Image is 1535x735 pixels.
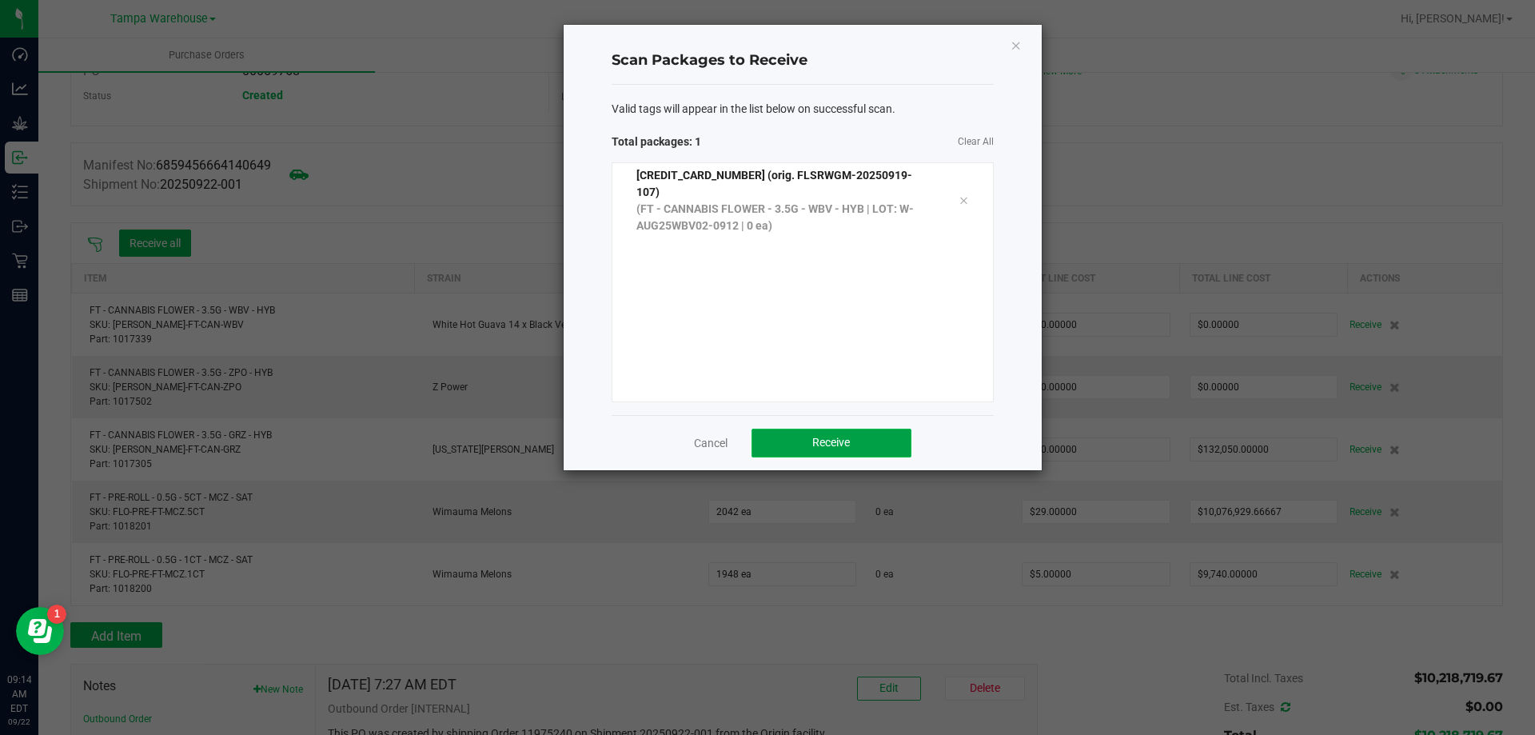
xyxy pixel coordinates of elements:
button: Close [1011,35,1022,54]
button: Receive [752,429,911,457]
span: Valid tags will appear in the list below on successful scan. [612,101,895,118]
iframe: Resource center unread badge [47,605,66,624]
p: (FT - CANNABIS FLOWER - 3.5G - WBV - HYB | LOT: W-AUG25WBV02-0912 | 0 ea) [636,201,935,234]
span: [CREDIT_CARD_NUMBER] (orig. FLSRWGM-20250919-107) [636,169,912,198]
iframe: Resource center [16,607,64,655]
div: Remove tag [947,191,980,210]
a: Clear All [958,135,994,149]
h4: Scan Packages to Receive [612,50,994,71]
span: Total packages: 1 [612,134,803,150]
a: Cancel [694,435,728,451]
span: Receive [812,436,850,449]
